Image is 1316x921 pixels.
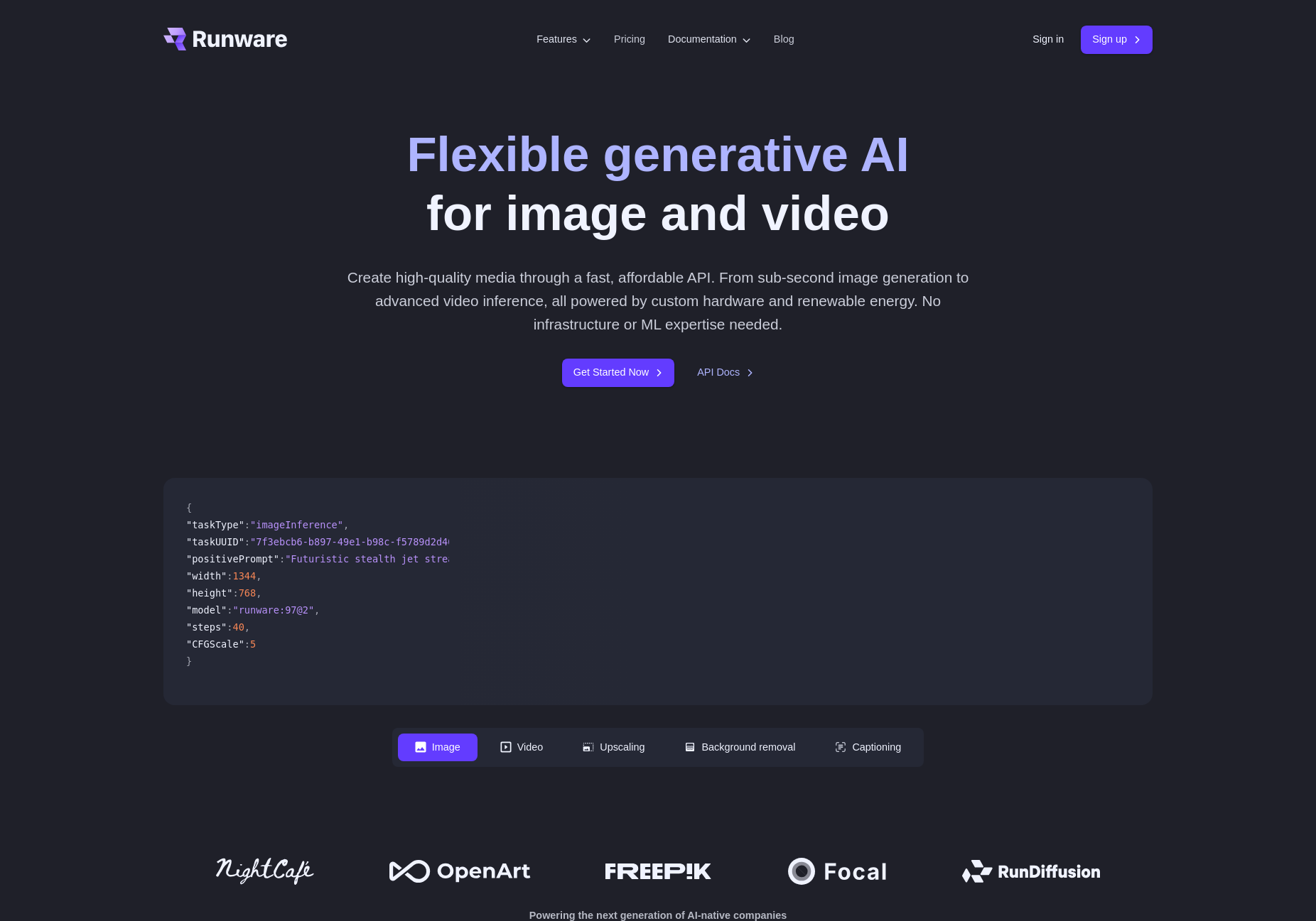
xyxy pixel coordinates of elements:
[186,638,244,650] span: "CFGScale"
[818,734,918,761] button: Captioning
[1032,31,1064,48] a: Sign in
[163,28,287,50] a: Go to /
[398,734,478,761] button: Image
[314,604,320,616] span: ,
[186,553,279,565] span: "positivePrompt"
[343,519,349,530] span: ,
[614,31,645,48] a: Pricing
[232,621,244,633] span: 40
[232,570,256,582] span: 1344
[536,31,591,48] label: Features
[562,359,674,386] a: Get Started Now
[406,125,909,243] h1: for image and video
[232,587,238,599] span: :
[186,536,244,547] span: "taskUUID"
[239,587,257,599] span: 768
[186,604,227,616] span: "model"
[227,570,232,582] span: :
[186,502,192,513] span: {
[186,587,232,599] span: "height"
[250,519,343,530] span: "imageInference"
[279,553,285,565] span: :
[697,364,754,381] a: API Docs
[186,621,227,633] span: "steps"
[342,266,975,337] p: Create high-quality media through a fast, affordable API. From sub-second image generation to adv...
[256,587,261,599] span: ,
[483,734,561,761] button: Video
[186,519,244,530] span: "taskType"
[667,734,812,761] button: Background removal
[250,638,256,650] span: 5
[244,638,250,650] span: :
[256,570,261,582] span: ,
[227,604,232,616] span: :
[186,570,227,582] span: "width"
[244,519,250,530] span: :
[232,604,314,616] span: "runware:97@2"
[244,621,250,633] span: ,
[668,31,751,48] label: Documentation
[406,126,909,182] strong: Flexible generative AI
[1081,26,1153,53] a: Sign up
[566,734,662,761] button: Upscaling
[244,536,250,547] span: :
[774,31,794,48] a: Blog
[250,536,471,547] span: "7f3ebcb6-b897-49e1-b98c-f5789d2d40d7"
[285,553,814,565] span: "Futuristic stealth jet streaking through a neon-lit cityscape with glowing purple exhaust"
[186,655,192,667] span: }
[227,621,232,633] span: :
